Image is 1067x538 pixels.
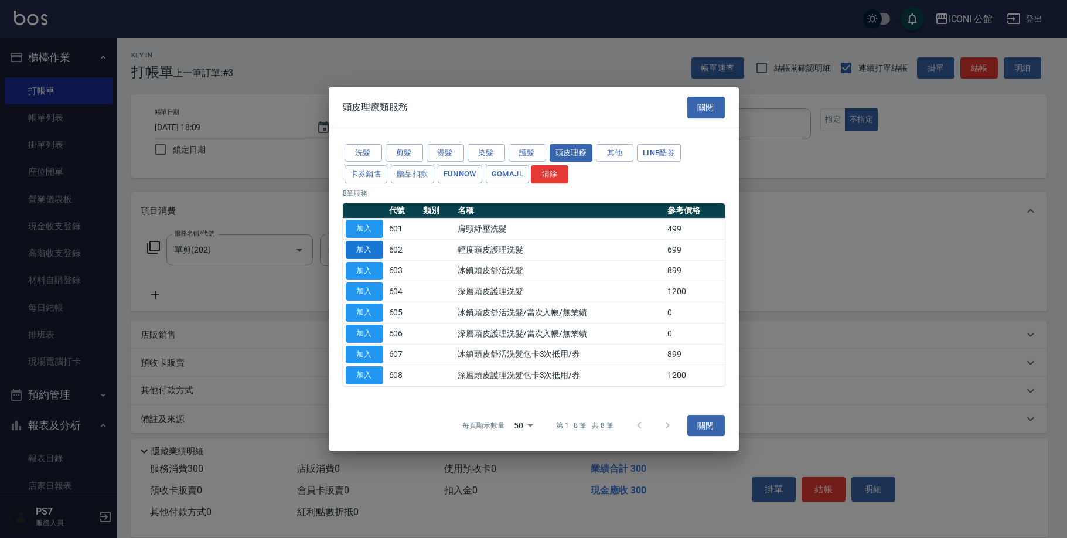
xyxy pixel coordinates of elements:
button: 剪髮 [386,144,423,162]
td: 604 [386,281,421,302]
td: 602 [386,239,421,260]
td: 深層頭皮護理洗髮 [455,281,664,302]
td: 冰鎮頭皮舒活洗髮/當次入帳/無業績 [455,302,664,323]
button: 護髮 [509,144,546,162]
span: 頭皮理療類服務 [343,101,408,113]
td: 深層頭皮護理洗髮包卡3次抵用/券 [455,365,664,386]
button: 加入 [346,304,383,322]
button: 加入 [346,345,383,363]
td: 603 [386,260,421,281]
button: 關閉 [687,415,725,437]
td: 冰鎮頭皮舒活洗髮包卡3次抵用/券 [455,344,664,365]
button: 加入 [346,366,383,384]
button: LINE酷券 [637,144,681,162]
td: 899 [664,260,724,281]
td: 0 [664,302,724,323]
div: 50 [509,410,537,441]
button: 燙髮 [427,144,464,162]
td: 606 [386,323,421,344]
button: 關閉 [687,97,725,118]
p: 第 1–8 筆 共 8 筆 [556,420,613,431]
td: 605 [386,302,421,323]
button: 贈品扣款 [391,165,434,183]
td: 699 [664,239,724,260]
p: 8 筆服務 [343,188,725,199]
th: 參考價格 [664,203,724,219]
td: 冰鎮頭皮舒活洗髮 [455,260,664,281]
td: 輕度頭皮護理洗髮 [455,239,664,260]
th: 代號 [386,203,421,219]
button: 其他 [596,144,633,162]
button: 頭皮理療 [550,144,593,162]
button: 加入 [346,261,383,280]
td: 499 [664,218,724,239]
button: 染髮 [468,144,505,162]
p: 每頁顯示數量 [462,420,504,431]
button: 清除 [531,165,568,183]
td: 607 [386,344,421,365]
th: 名稱 [455,203,664,219]
button: 加入 [346,282,383,301]
th: 類別 [420,203,455,219]
button: 加入 [346,241,383,259]
td: 1200 [664,281,724,302]
button: GOMAJL [486,165,529,183]
td: 601 [386,218,421,239]
td: 608 [386,365,421,386]
button: 卡券銷售 [345,165,388,183]
td: 1200 [664,365,724,386]
button: 加入 [346,325,383,343]
button: 加入 [346,220,383,238]
td: 899 [664,344,724,365]
td: 肩頸紓壓洗髮 [455,218,664,239]
button: FUNNOW [438,165,482,183]
button: 洗髮 [345,144,382,162]
td: 0 [664,323,724,344]
td: 深層頭皮護理洗髮/當次入帳/無業績 [455,323,664,344]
